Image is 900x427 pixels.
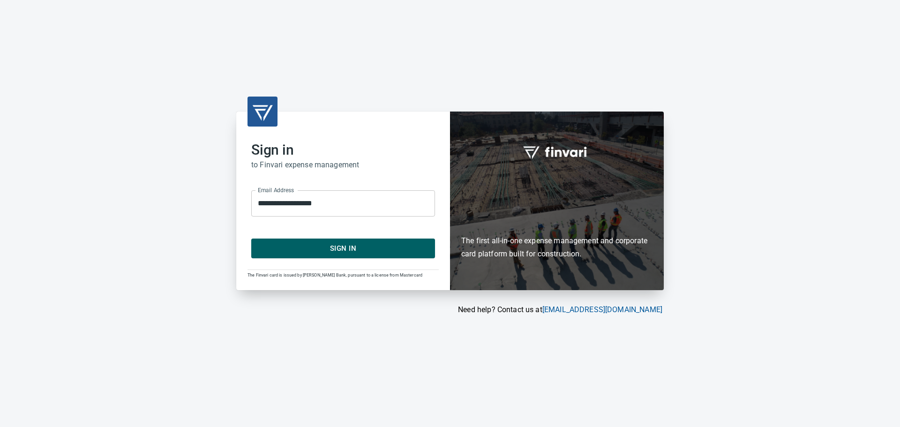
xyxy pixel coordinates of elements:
h6: The first all-in-one expense management and corporate card platform built for construction. [461,180,652,261]
h2: Sign in [251,142,435,158]
img: transparent_logo.png [251,100,274,123]
h6: to Finvari expense management [251,158,435,172]
span: Sign In [262,242,425,255]
div: Finvari [450,112,664,290]
img: fullword_logo_white.png [522,141,592,163]
a: [EMAIL_ADDRESS][DOMAIN_NAME] [542,305,662,314]
button: Sign In [251,239,435,258]
p: Need help? Contact us at [236,304,662,315]
span: The Finvari card is issued by [PERSON_NAME] Bank, pursuant to a license from Mastercard [247,273,422,277]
